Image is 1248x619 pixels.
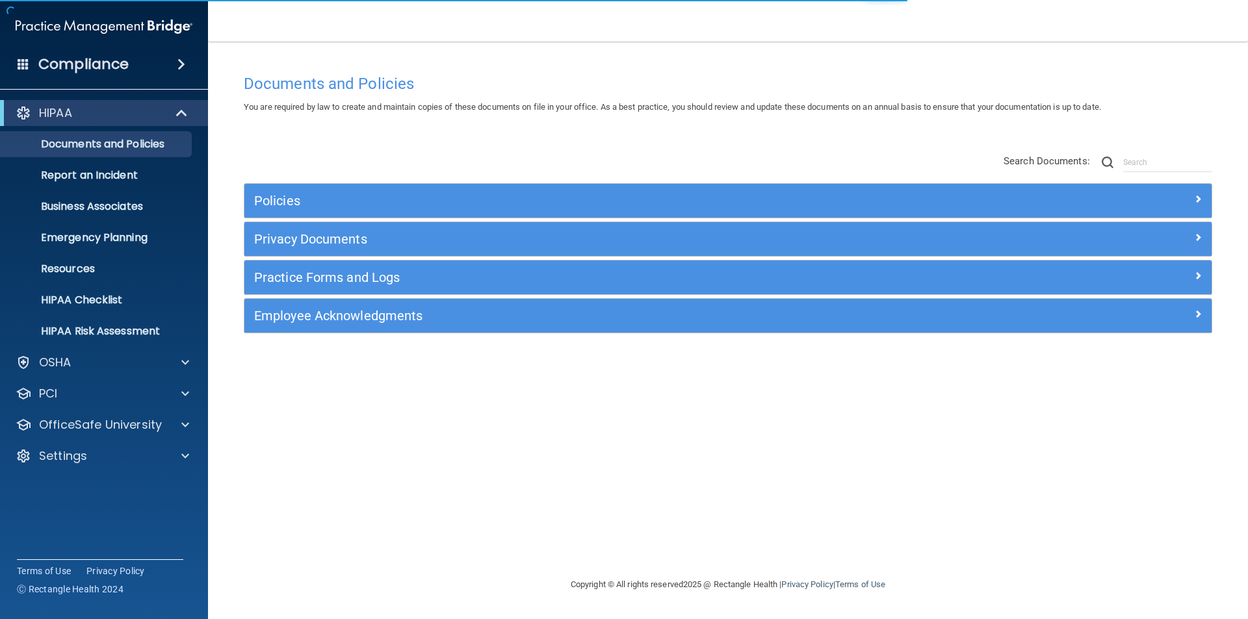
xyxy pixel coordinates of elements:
p: HIPAA Checklist [8,294,186,307]
h5: Practice Forms and Logs [254,270,960,284]
span: Ⓒ Rectangle Health 2024 [17,583,123,596]
a: OfficeSafe University [16,417,189,433]
p: Emergency Planning [8,231,186,244]
a: Settings [16,448,189,464]
a: Practice Forms and Logs [254,267,1202,288]
a: Privacy Policy [781,579,833,589]
h4: Compliance [38,55,129,73]
a: Policies [254,190,1202,211]
a: HIPAA [16,105,188,121]
img: PMB logo [16,14,192,40]
a: OSHA [16,355,189,370]
div: Copyright © All rights reserved 2025 @ Rectangle Health | | [491,564,965,605]
img: ic-search.3b580494.png [1102,157,1113,168]
h5: Policies [254,194,960,208]
p: OSHA [39,355,71,370]
input: Search [1123,153,1212,172]
p: Documents and Policies [8,138,186,151]
p: HIPAA Risk Assessment [8,325,186,338]
a: Terms of Use [17,564,71,577]
h4: Documents and Policies [244,75,1212,92]
p: Resources [8,262,186,275]
a: Terms of Use [835,579,885,589]
h5: Employee Acknowledgments [254,309,960,323]
a: Privacy Documents [254,229,1202,249]
p: Business Associates [8,200,186,213]
p: Settings [39,448,87,464]
p: PCI [39,386,57,401]
h5: Privacy Documents [254,232,960,246]
a: PCI [16,386,189,401]
a: Employee Acknowledgments [254,305,1202,326]
span: You are required by law to create and maintain copies of these documents on file in your office. ... [244,102,1101,112]
p: HIPAA [39,105,72,121]
span: Search Documents: [1004,155,1090,167]
p: OfficeSafe University [39,417,162,433]
p: Report an Incident [8,169,186,182]
a: Privacy Policy [86,564,145,577]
